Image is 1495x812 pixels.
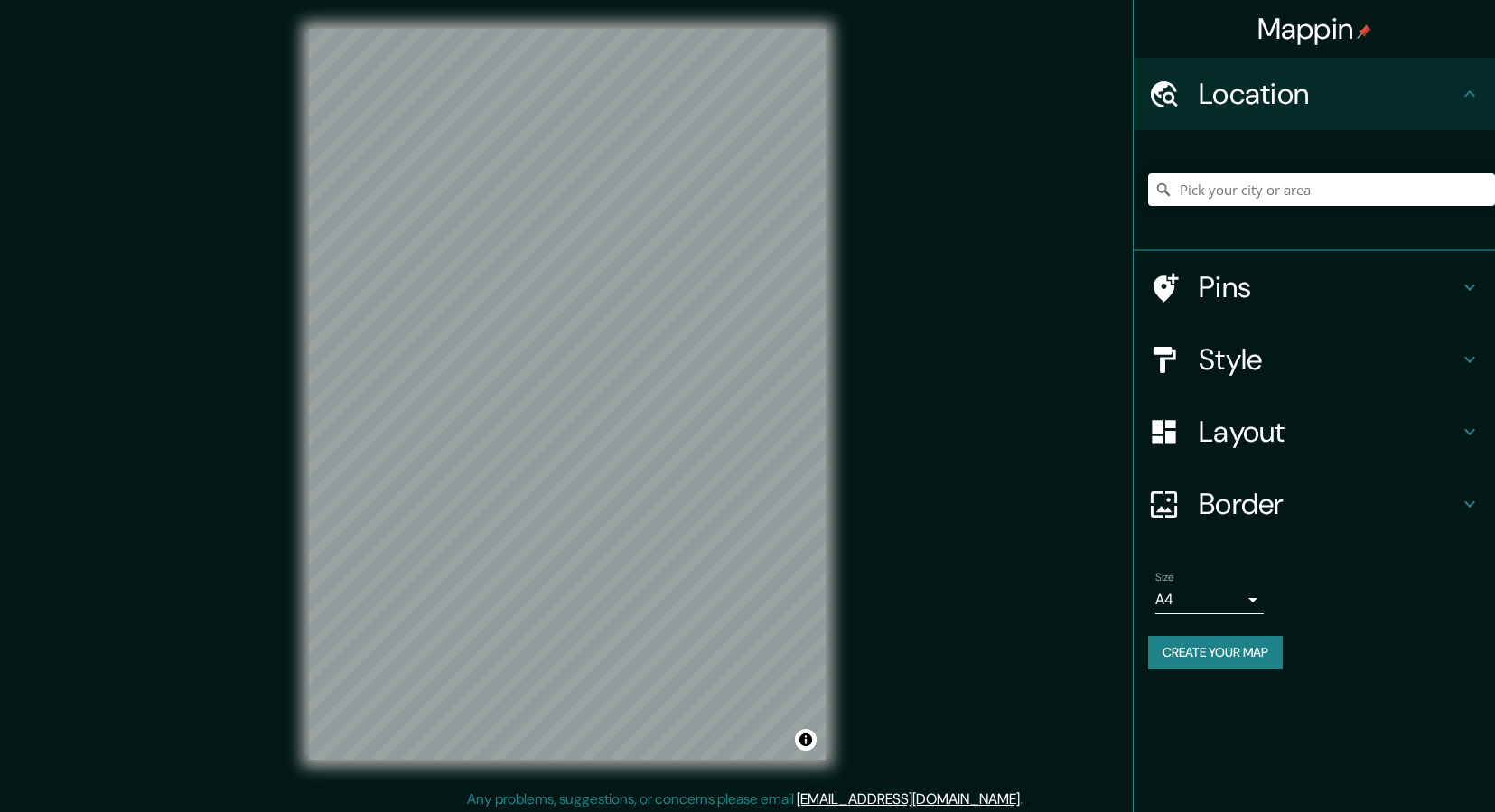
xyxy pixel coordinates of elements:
[1155,570,1174,585] label: Size
[1023,789,1025,810] div: .
[1134,323,1495,396] div: Style
[1257,11,1372,47] h4: Mappin
[1148,173,1495,206] input: Pick your city or area
[1134,468,1495,540] div: Border
[1199,269,1459,305] h4: Pins
[1357,24,1371,39] img: pin-icon.png
[467,789,1023,810] p: Any problems, suggestions, or concerns please email .
[1134,251,1495,323] div: Pins
[309,29,826,760] canvas: Map
[1025,789,1029,810] div: .
[1155,585,1264,614] div: A4
[1199,341,1459,378] h4: Style
[1134,396,1495,468] div: Layout
[1148,636,1283,669] button: Create your map
[1199,486,1459,522] h4: Border
[795,729,817,751] button: Toggle attribution
[797,789,1020,808] a: [EMAIL_ADDRESS][DOMAIN_NAME]
[1134,58,1495,130] div: Location
[1199,76,1459,112] h4: Location
[1334,742,1475,792] iframe: Help widget launcher
[1199,414,1459,450] h4: Layout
